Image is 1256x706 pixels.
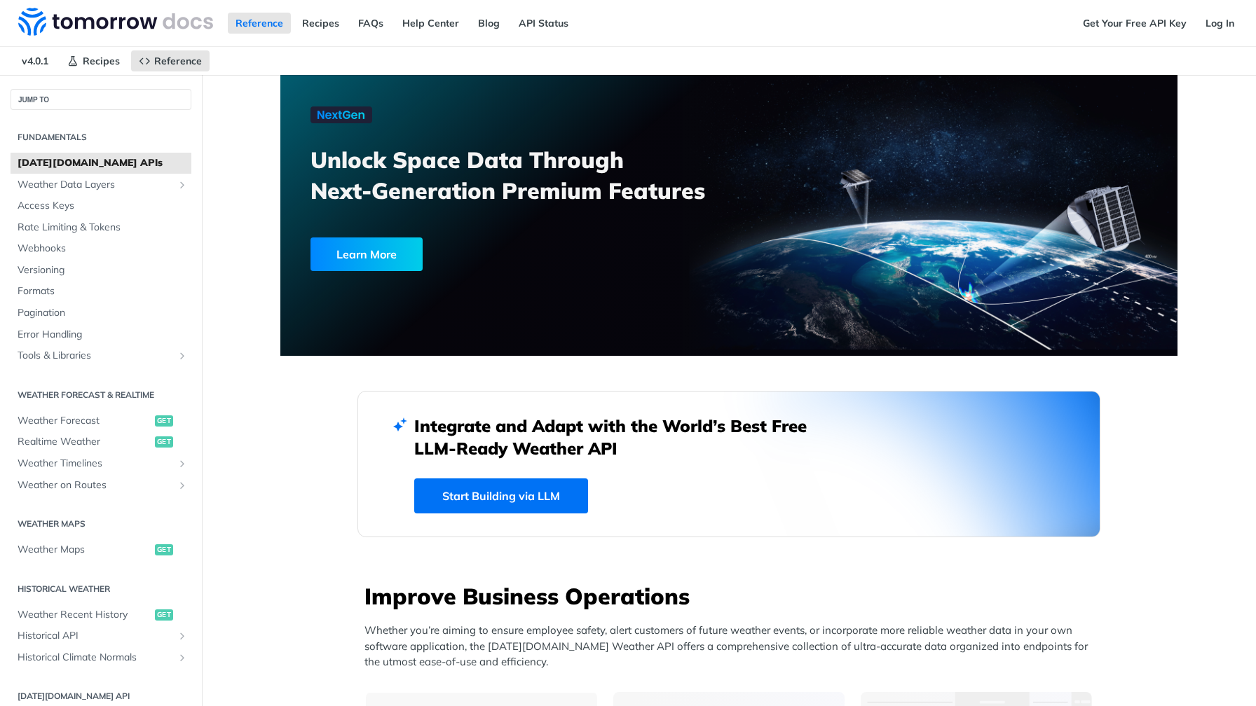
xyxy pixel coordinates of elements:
[310,237,423,271] div: Learn More
[18,178,173,192] span: Weather Data Layers
[18,8,213,36] img: Tomorrow.io Weather API Docs
[11,217,191,238] a: Rate Limiting & Tokens
[18,478,173,492] span: Weather on Routes
[18,284,188,298] span: Formats
[18,156,188,170] span: [DATE][DOMAIN_NAME] APIs
[11,131,191,144] h2: Fundamentals
[18,328,188,342] span: Error Handling
[83,55,120,67] span: Recipes
[310,144,744,206] h3: Unlock Space Data Through Next-Generation Premium Features
[1198,13,1242,34] a: Log In
[11,647,191,668] a: Historical Climate NormalsShow subpages for Historical Climate Normals
[177,652,188,663] button: Show subpages for Historical Climate Normals
[177,630,188,642] button: Show subpages for Historical API
[11,153,191,174] a: [DATE][DOMAIN_NAME] APIs
[11,389,191,401] h2: Weather Forecast & realtime
[310,237,657,271] a: Learn More
[11,625,191,646] a: Historical APIShow subpages for Historical API
[18,242,188,256] span: Webhooks
[11,518,191,530] h2: Weather Maps
[18,629,173,643] span: Historical API
[18,221,188,235] span: Rate Limiting & Tokens
[11,345,191,366] a: Tools & LibrariesShow subpages for Tools & Libraries
[11,539,191,560] a: Weather Mapsget
[511,13,576,34] a: API Status
[11,690,191,702] h2: [DATE][DOMAIN_NAME] API
[155,436,173,448] span: get
[414,478,588,513] a: Start Building via LLM
[11,431,191,452] a: Realtime Weatherget
[18,543,151,557] span: Weather Maps
[131,50,210,71] a: Reference
[11,303,191,324] a: Pagination
[154,55,202,67] span: Reference
[11,583,191,595] h2: Historical Weather
[294,13,347,34] a: Recipes
[155,544,173,555] span: get
[177,480,188,491] button: Show subpages for Weather on Routes
[310,106,372,123] img: NextGen
[11,260,191,281] a: Versioning
[14,50,56,71] span: v4.0.1
[395,13,467,34] a: Help Center
[11,453,191,474] a: Weather TimelinesShow subpages for Weather Timelines
[11,174,191,195] a: Weather Data LayersShow subpages for Weather Data Layers
[177,458,188,469] button: Show subpages for Weather Timelines
[1075,13,1194,34] a: Get Your Free API Key
[18,349,173,363] span: Tools & Libraries
[18,414,151,428] span: Weather Forecast
[18,263,188,277] span: Versioning
[350,13,391,34] a: FAQs
[18,651,173,665] span: Historical Climate Normals
[155,609,173,621] span: get
[11,324,191,345] a: Error Handling
[228,13,291,34] a: Reference
[18,435,151,449] span: Realtime Weather
[177,179,188,191] button: Show subpages for Weather Data Layers
[11,238,191,259] a: Webhooks
[155,415,173,427] span: get
[470,13,507,34] a: Blog
[11,195,191,216] a: Access Keys
[364,623,1100,670] p: Whether you’re aiming to ensure employee safety, alert customers of future weather events, or inc...
[18,199,188,213] span: Access Keys
[18,306,188,320] span: Pagination
[11,410,191,431] a: Weather Forecastget
[60,50,128,71] a: Recipes
[11,89,191,110] button: JUMP TO
[11,281,191,302] a: Formats
[177,350,188,361] button: Show subpages for Tools & Libraries
[414,415,828,459] h2: Integrate and Adapt with the World’s Best Free LLM-Ready Weather API
[18,608,151,622] span: Weather Recent History
[11,475,191,496] a: Weather on RoutesShow subpages for Weather on Routes
[11,604,191,625] a: Weather Recent Historyget
[18,457,173,471] span: Weather Timelines
[364,581,1100,611] h3: Improve Business Operations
